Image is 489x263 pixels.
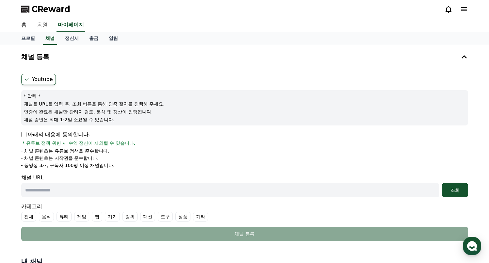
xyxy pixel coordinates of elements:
label: 상품 [175,212,190,222]
label: 전체 [21,212,36,222]
a: 알림 [104,32,123,45]
label: 게임 [74,212,89,222]
label: 도구 [158,212,173,222]
button: 채널 등록 [19,48,471,66]
label: 앱 [92,212,102,222]
a: 프로필 [16,32,40,45]
p: - 채널 콘텐츠는 유튜브 정책을 준수합니다. [21,148,109,154]
span: CReward [32,4,70,14]
p: 인증이 완료된 채널만 관리자 검토, 분석 및 정산이 진행됩니다. [24,108,465,115]
div: 조회 [445,187,465,193]
a: 정산서 [60,32,84,45]
span: 홈 [21,217,24,222]
label: 강의 [122,212,138,222]
p: - 채널 콘텐츠는 저작권을 준수합니다. [21,155,99,161]
a: 마이페이지 [57,18,85,32]
label: 뷰티 [57,212,72,222]
div: 카테고리 [21,203,468,222]
span: * 유튜브 정책 위반 시 수익 정산이 제외될 수 있습니다. [23,140,136,146]
a: 음원 [32,18,53,32]
p: - 동영상 3개, 구독자 100명 이상 채널입니다. [21,162,115,169]
span: 대화 [60,217,68,222]
a: 채널 [43,32,57,45]
p: 채널을 URL을 입력 후, 조회 버튼을 통해 인증 절차를 진행해 주세요. [24,101,465,107]
span: 설정 [101,217,109,222]
p: 아래의 내용에 동의합니다. [21,131,90,139]
div: 채널 URL [21,174,468,197]
p: 채널 승인은 최대 1-2일 소요될 수 있습니다. [24,116,465,123]
a: 홈 [16,18,32,32]
button: 조회 [442,183,468,197]
a: 출금 [84,32,104,45]
label: 기기 [105,212,120,222]
label: 패션 [140,212,155,222]
a: 홈 [2,207,43,223]
a: 설정 [84,207,125,223]
label: Youtube [21,74,56,85]
button: 채널 등록 [21,227,468,241]
div: 채널 등록 [34,231,455,237]
a: CReward [21,4,70,14]
label: 기타 [193,212,208,222]
h4: 채널 등록 [21,53,50,60]
a: 대화 [43,207,84,223]
label: 음식 [39,212,54,222]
